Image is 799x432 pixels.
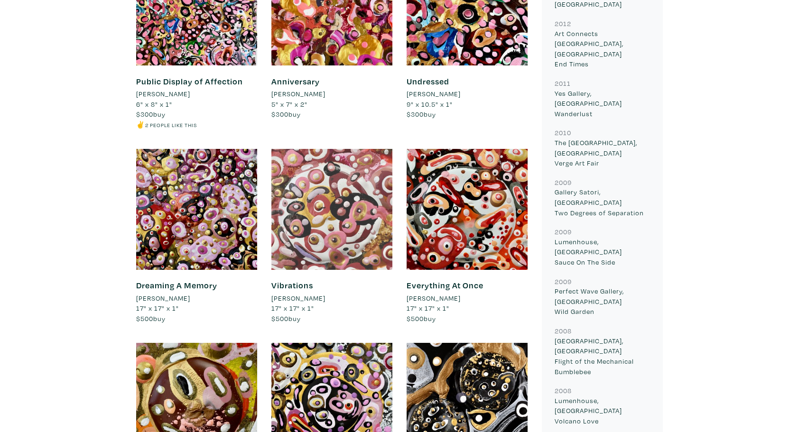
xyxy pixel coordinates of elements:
[136,293,257,303] a: [PERSON_NAME]
[407,110,436,119] span: buy
[555,237,650,267] p: Lumenhouse, [GEOGRAPHIC_DATA] Sauce On The Side
[271,303,314,313] span: 17" x 17" x 1"
[145,121,197,129] small: 2 people like this
[136,119,257,130] li: ✌️
[136,110,153,119] span: $300
[555,178,572,187] small: 2009
[136,314,166,323] span: buy
[271,314,288,323] span: $500
[555,395,650,426] p: Lumenhouse, [GEOGRAPHIC_DATA] Volcano Love
[271,76,320,87] a: Anniversary
[555,386,572,395] small: 2008
[136,76,243,87] a: Public Display of Affection
[555,187,650,218] p: Gallery Satori, [GEOGRAPHIC_DATA] Two Degrees of Separation
[136,89,257,99] a: [PERSON_NAME]
[555,128,571,137] small: 2010
[407,89,461,99] li: [PERSON_NAME]
[407,303,449,313] span: 17" x 17" x 1"
[555,19,571,28] small: 2012
[271,89,392,99] a: [PERSON_NAME]
[555,227,572,236] small: 2009
[555,286,650,317] p: Perfect Wave Gallery, [GEOGRAPHIC_DATA] Wild Garden
[407,280,483,291] a: Everything At Once
[555,79,571,88] small: 2011
[271,110,301,119] span: buy
[271,314,301,323] span: buy
[271,89,325,99] li: [PERSON_NAME]
[407,293,461,303] li: [PERSON_NAME]
[136,280,217,291] a: Dreaming A Memory
[407,76,449,87] a: Undressed
[136,100,172,109] span: 6" x 8" x 1"
[271,100,307,109] span: 5" x 7" x 2"
[555,336,650,377] p: [GEOGRAPHIC_DATA], [GEOGRAPHIC_DATA] Flight of the Mechanical Bumblebee
[271,110,288,119] span: $300
[555,28,650,69] p: Art Connects [GEOGRAPHIC_DATA], [GEOGRAPHIC_DATA] End Times
[407,100,453,109] span: 9" x 10.5" x 1"
[271,293,392,303] a: [PERSON_NAME]
[555,326,572,335] small: 2008
[407,314,436,323] span: buy
[271,293,325,303] li: [PERSON_NAME]
[407,89,528,99] a: [PERSON_NAME]
[407,110,424,119] span: $300
[407,293,528,303] a: [PERSON_NAME]
[136,314,153,323] span: $500
[136,303,179,313] span: 17" x 17" x 1"
[136,89,190,99] li: [PERSON_NAME]
[271,280,313,291] a: Vibrations
[555,138,650,168] p: The [GEOGRAPHIC_DATA], [GEOGRAPHIC_DATA] Verge Art Fair
[136,110,166,119] span: buy
[136,293,190,303] li: [PERSON_NAME]
[555,88,650,119] p: Yes Gallery, [GEOGRAPHIC_DATA] Wanderlust
[407,314,424,323] span: $500
[555,277,572,286] small: 2009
